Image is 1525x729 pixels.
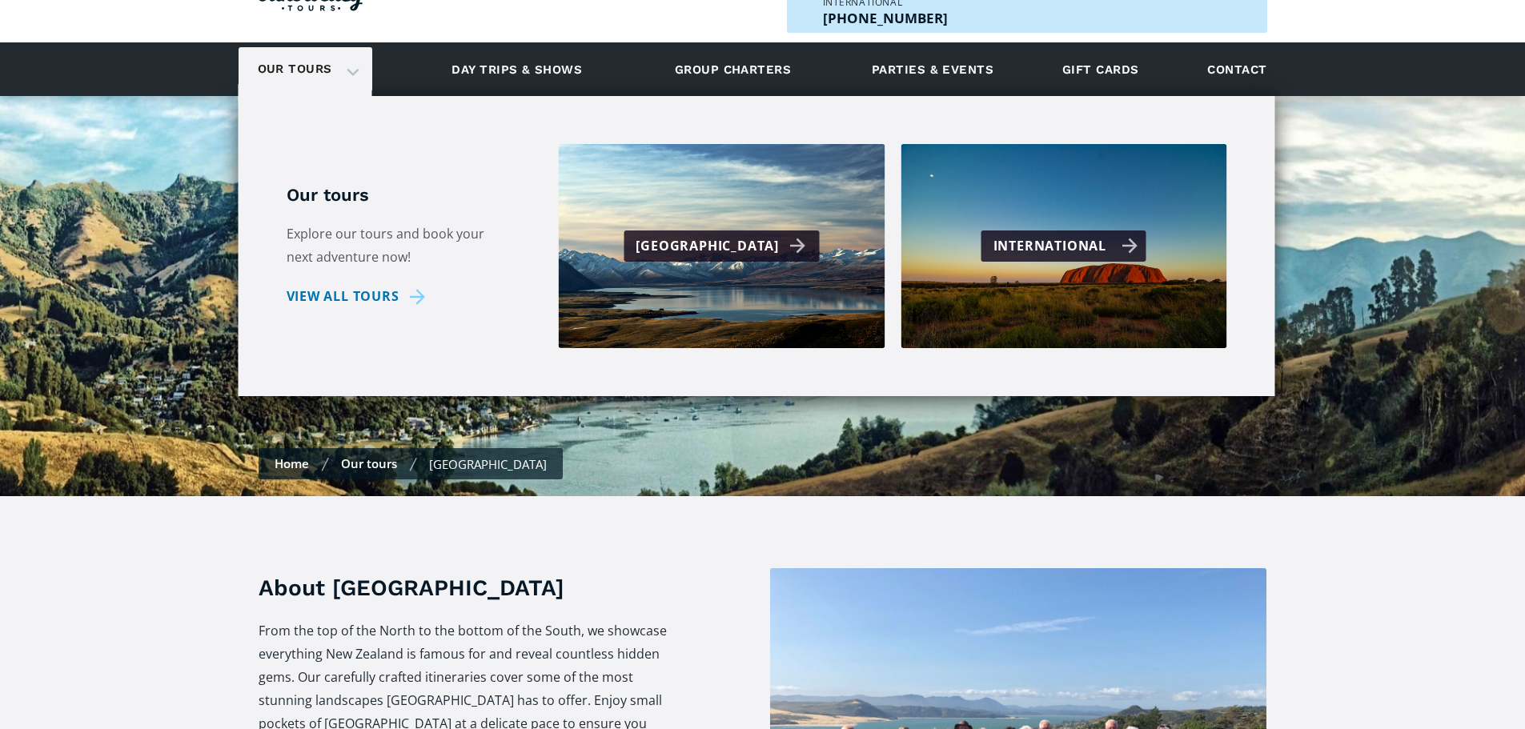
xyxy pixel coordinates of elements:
[246,50,344,88] a: Our tours
[823,11,948,25] a: Call us outside of NZ on +6463447465
[341,455,397,471] a: Our tours
[864,47,1001,91] a: Parties & events
[655,47,811,91] a: Group charters
[287,222,511,269] p: Explore our tours and book your next adventure now!
[259,448,563,479] nav: breadcrumbs
[993,234,1138,258] div: International
[287,285,431,308] a: View all tours
[431,47,602,91] a: Day trips & shows
[1199,47,1274,91] a: Contact
[901,144,1227,348] a: International
[259,572,669,603] h3: About [GEOGRAPHIC_DATA]
[823,11,948,25] p: [PHONE_NUMBER]
[239,47,372,91] div: Our tours
[287,184,511,207] h5: Our tours
[636,234,811,258] div: [GEOGRAPHIC_DATA]
[239,96,1275,396] nav: Our tours
[429,456,547,472] div: [GEOGRAPHIC_DATA]
[559,144,885,348] a: [GEOGRAPHIC_DATA]
[1054,47,1147,91] a: Gift cards
[275,455,309,471] a: Home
